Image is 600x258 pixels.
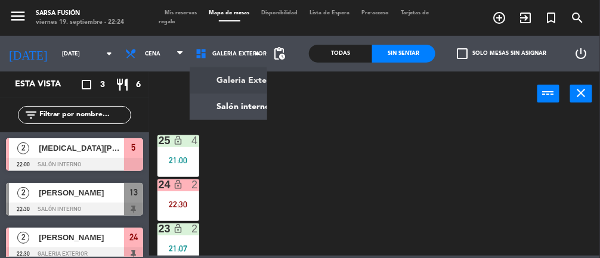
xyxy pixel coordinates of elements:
span: Lista de Espera [304,10,356,15]
i: menu [9,7,27,25]
span: 6 [136,78,141,92]
i: arrow_drop_down [102,46,116,61]
label: Solo mesas sin asignar [457,48,546,59]
button: close [570,85,592,102]
span: 2 [17,187,29,199]
span: [MEDICAL_DATA][PERSON_NAME] [39,142,124,154]
span: Tarjetas de regalo [159,10,429,24]
div: 21:00 [157,156,199,164]
i: exit_to_app [518,11,533,25]
div: 22:30 [157,200,199,209]
span: 24 [129,230,138,244]
a: Salón interno [190,94,267,120]
i: lock_open [173,223,183,234]
i: filter_list [24,108,38,122]
div: Todas [309,45,372,63]
span: [PERSON_NAME] [39,231,124,244]
a: Galeria Exterior [190,67,267,94]
div: 2 [191,223,199,234]
i: turned_in_not [545,11,559,25]
div: 2 [191,179,199,190]
div: viernes 19. septiembre - 22:24 [36,18,124,27]
i: power_input [542,86,556,100]
div: 21:07 [157,244,199,253]
i: search [571,11,585,25]
span: 5 [132,141,136,155]
span: Pre-acceso [356,10,395,15]
span: 13 [129,185,138,200]
input: Filtrar por nombre... [38,108,131,122]
i: lock_open [173,135,183,145]
div: Esta vista [6,77,86,92]
span: Galeria Exterior [212,51,267,57]
button: power_input [537,85,559,102]
span: check_box_outline_blank [457,48,468,59]
i: crop_square [79,77,94,92]
span: 2 [17,232,29,244]
span: pending_actions [272,46,286,61]
button: menu [9,7,27,29]
span: [PERSON_NAME] [39,186,124,199]
span: 2 [17,142,29,154]
span: Mis reservas [159,10,203,15]
i: power_settings_new [574,46,588,61]
i: lock_open [173,179,183,189]
span: Cena [145,51,160,57]
span: Disponibilidad [256,10,304,15]
span: 3 [100,78,105,92]
i: add_circle_outline [492,11,506,25]
i: restaurant [115,77,129,92]
i: close [574,86,589,100]
span: Mapa de mesas [203,10,256,15]
div: 4 [191,135,199,146]
div: Sin sentar [372,45,435,63]
div: Sarsa Fusión [36,9,124,18]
